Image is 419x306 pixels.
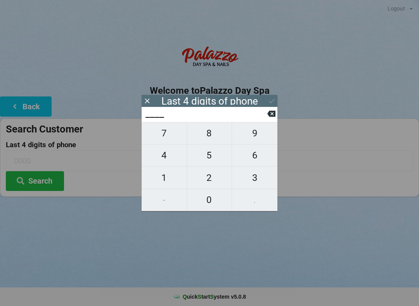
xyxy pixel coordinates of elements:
div: Last 4 digits of phone [161,97,258,105]
button: 6 [232,144,277,167]
span: 8 [187,125,232,141]
button: 5 [187,144,232,167]
button: 7 [142,122,187,144]
span: 2 [187,170,232,186]
span: 7 [142,125,187,141]
button: 8 [187,122,232,144]
button: 1 [142,167,187,189]
span: 6 [232,147,277,163]
span: 9 [232,125,277,141]
span: 0 [187,192,232,208]
span: 3 [232,170,277,186]
span: 4 [142,147,187,163]
button: 3 [232,167,277,189]
span: 1 [142,170,187,186]
button: 9 [232,122,277,144]
span: 5 [187,147,232,163]
button: 0 [187,189,232,211]
button: 4 [142,144,187,167]
button: 2 [187,167,232,189]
